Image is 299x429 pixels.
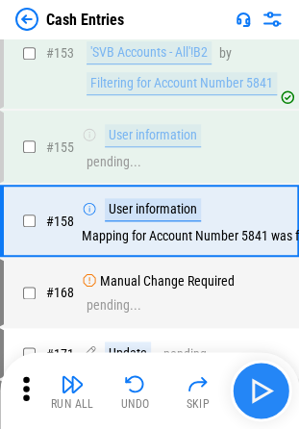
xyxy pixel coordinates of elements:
div: User information [105,124,201,147]
span: # 171 [46,345,74,361]
img: Support [236,12,251,27]
span: # 168 [46,285,74,300]
span: # 153 [46,45,74,61]
div: pending... [163,346,218,361]
div: Manual Change Required [100,274,235,289]
div: Update [105,341,151,365]
div: by [219,46,232,61]
img: Undo [124,372,147,395]
div: Filtering for Account Number 5841 [87,72,277,95]
div: Skip [186,398,210,410]
div: Undo [121,398,150,410]
img: Skip [187,372,210,395]
div: pending... [87,298,141,313]
img: Back [15,8,38,31]
button: Undo [105,367,166,414]
div: Run All [51,398,94,410]
button: Skip [167,367,229,414]
div: pending... [87,155,141,169]
span: # 155 [46,139,74,155]
button: Run All [41,367,103,414]
img: Main button [245,375,276,406]
div: Cash Entries [46,11,124,29]
span: # 158 [46,214,74,229]
img: Settings menu [261,8,284,31]
img: Run All [61,372,84,395]
div: User information [105,198,201,221]
div: 'SVB Accounts - All'!B2 [87,41,212,64]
